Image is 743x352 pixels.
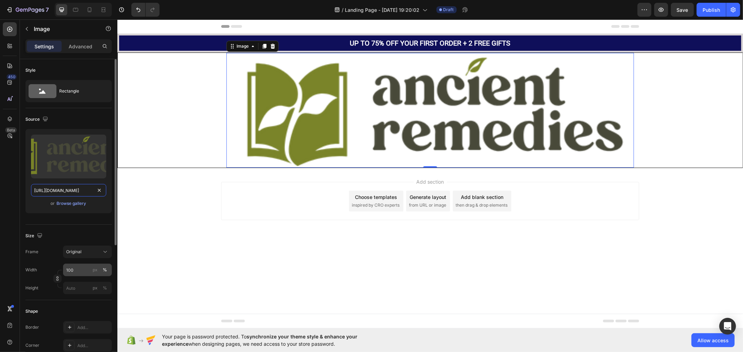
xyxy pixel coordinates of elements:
div: Browse gallery [57,200,86,207]
div: Open Intercom Messenger [719,318,736,335]
span: synchronize your theme style & enhance your experience [162,334,357,347]
button: Original [63,246,112,258]
span: Draft [443,7,454,13]
button: Save [671,3,694,17]
button: % [91,284,99,292]
div: % [103,285,107,291]
img: preview-image [31,135,106,178]
div: px [93,285,98,291]
span: Your page is password protected. To when designing pages, we need access to your store password. [162,333,385,347]
iframe: Design area [117,19,743,328]
div: Style [25,67,36,73]
div: Generate layout [293,174,329,181]
button: Allow access [691,333,735,347]
span: Add section [296,159,330,166]
span: Original [66,249,82,255]
span: Save [677,7,688,13]
div: 450 [7,74,17,80]
div: Add... [77,325,110,331]
button: Publish [697,3,726,17]
label: Frame [25,249,38,255]
button: Browse gallery [56,200,87,207]
div: Beta [5,127,17,133]
span: Landing Page - [DATE] 19:20:02 [345,6,420,14]
span: / [342,6,344,14]
button: px [101,266,109,274]
div: % [103,267,107,273]
button: px [101,284,109,292]
div: Add blank section [343,174,386,181]
input: px% [63,282,112,294]
p: Image [34,25,93,33]
input: px% [63,264,112,276]
p: Settings [34,43,54,50]
p: 7 [46,6,49,14]
label: Width [25,267,37,273]
div: Image [118,24,133,30]
label: Height [25,285,38,291]
span: Allow access [697,337,729,344]
div: Shape [25,308,38,314]
button: % [91,266,99,274]
div: Choose templates [238,174,280,181]
input: https://example.com/image.jpg [31,184,106,197]
div: Corner [25,342,39,349]
div: px [93,267,98,273]
span: then drag & drop elements [338,183,390,189]
div: Size [25,231,44,241]
div: Rectangle [59,83,102,99]
button: 7 [3,3,52,17]
p: Advanced [69,43,92,50]
span: from URL or image [292,183,329,189]
div: Border [25,324,39,330]
div: Add... [77,343,110,349]
span: inspired by CRO experts [234,183,282,189]
div: Publish [703,6,720,14]
span: or [51,199,55,208]
div: Source [25,115,49,124]
div: Undo/Redo [131,3,160,17]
